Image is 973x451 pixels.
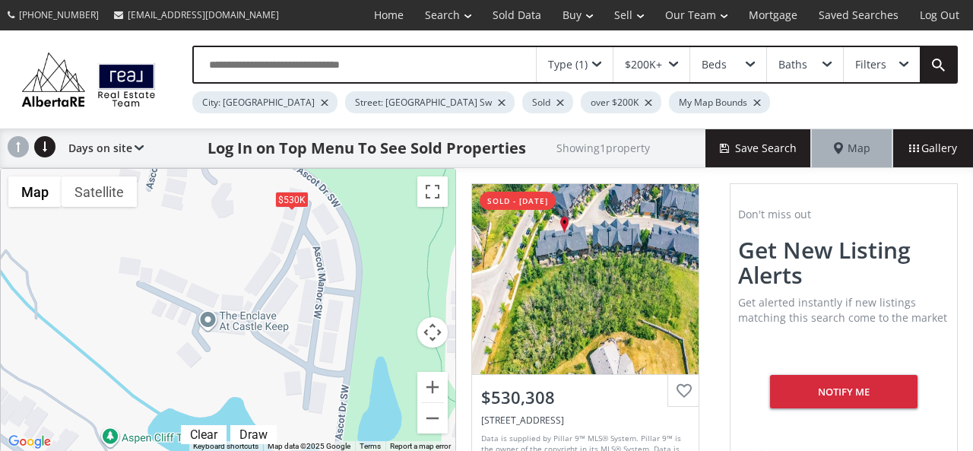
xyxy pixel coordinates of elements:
[417,372,448,402] button: Zoom in
[481,386,689,409] div: $530,308
[834,141,870,156] span: Map
[62,176,137,207] button: Show satellite imagery
[417,403,448,434] button: Zoom out
[8,176,62,207] button: Show street map
[61,129,144,167] div: Days on site
[738,295,947,325] span: Get alerted instantly if new listings matching this search come to the market
[625,59,662,70] div: $200K+
[230,427,277,442] div: Click to draw.
[855,59,886,70] div: Filters
[192,91,338,113] div: City: [GEOGRAPHIC_DATA]
[522,91,573,113] div: Sold
[892,129,973,167] div: Gallery
[417,176,448,207] button: Toggle fullscreen view
[705,129,812,167] button: Save Search
[581,91,661,113] div: over $200K
[181,427,227,442] div: Click to clear.
[669,91,770,113] div: My Map Bounds
[268,442,350,450] span: Map data ©2025 Google
[275,192,309,208] div: $530K
[417,317,448,348] button: Map camera controls
[236,427,271,442] div: Draw
[15,49,162,110] img: Logo
[208,138,526,159] h1: Log In on Top Menu To See Sold Properties
[345,91,515,113] div: Street: [GEOGRAPHIC_DATA] Sw
[360,442,381,450] a: Terms
[778,59,807,70] div: Baths
[738,237,949,287] h2: Get new listing alerts
[106,1,287,29] a: [EMAIL_ADDRESS][DOMAIN_NAME]
[812,129,892,167] div: Map
[702,59,727,70] div: Beds
[556,142,650,154] h2: Showing 1 property
[128,8,279,21] span: [EMAIL_ADDRESS][DOMAIN_NAME]
[186,427,221,442] div: Clear
[770,375,918,408] div: Notify me
[738,207,811,221] span: Don't miss out
[19,8,99,21] span: [PHONE_NUMBER]
[481,414,689,427] div: 410 Ascot Circle SW, Calgary, AB T3H 0X3
[909,141,957,156] span: Gallery
[390,442,451,450] a: Report a map error
[548,59,588,70] div: Type (1)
